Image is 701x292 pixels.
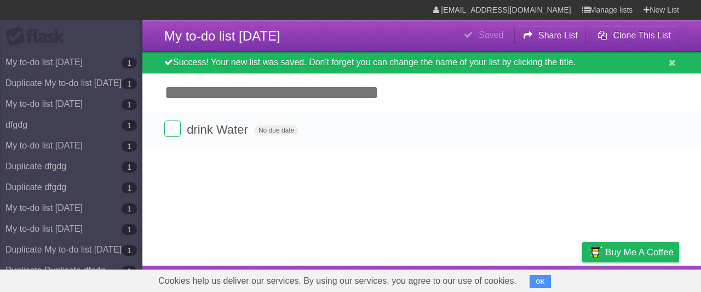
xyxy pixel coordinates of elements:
[122,203,137,214] b: 1
[122,120,137,131] b: 1
[531,268,555,289] a: Terms
[164,121,181,137] label: Done
[479,30,503,39] b: Saved
[538,31,578,40] b: Share List
[164,28,280,43] span: My to-do list [DATE]
[122,182,137,193] b: 1
[122,58,137,68] b: 1
[254,125,298,135] span: No due date
[122,224,137,235] b: 1
[5,27,71,47] div: Flask
[588,243,602,261] img: Buy me a coffee
[147,270,527,292] span: Cookies help us deliver our services. By using our services, you agree to our use of cookies.
[122,245,137,256] b: 1
[589,26,679,45] button: Clone This List
[568,268,596,289] a: Privacy
[610,268,679,289] a: Suggest a feature
[473,268,517,289] a: Developers
[436,268,459,289] a: About
[122,141,137,152] b: 1
[122,78,137,89] b: 1
[613,31,671,40] b: Clone This List
[122,162,137,173] b: 1
[582,242,679,262] a: Buy me a coffee
[142,52,701,73] div: Success! Your new list was saved. Don't forget you can change the name of your list by clicking t...
[605,243,674,262] span: Buy me a coffee
[122,266,137,277] b: 1
[187,123,251,136] span: drink Water
[514,26,587,45] button: Share List
[122,99,137,110] b: 1
[530,275,551,288] button: OK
